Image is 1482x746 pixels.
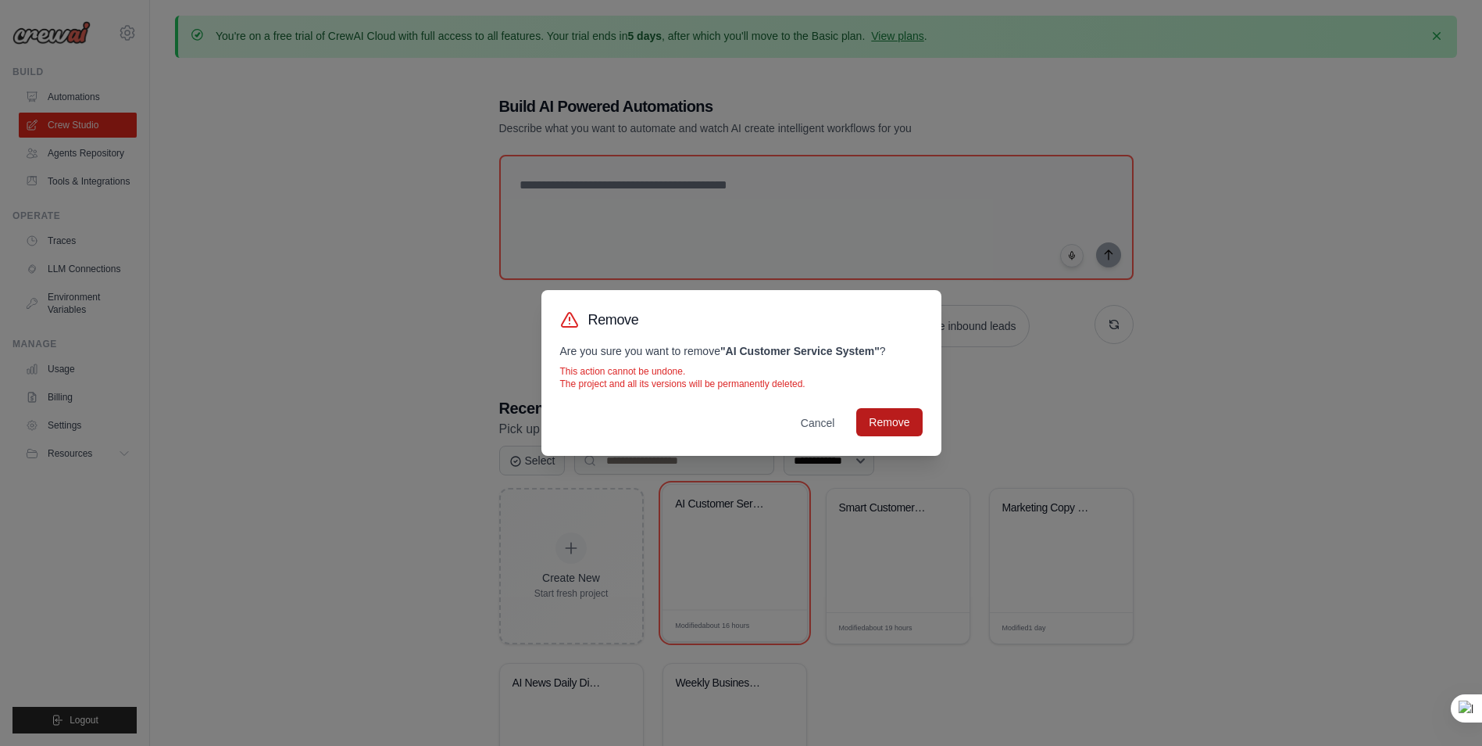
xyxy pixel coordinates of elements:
[560,365,923,378] p: This action cannot be undone.
[788,409,848,437] button: Cancel
[720,345,880,357] strong: " AI Customer Service System "
[588,309,639,331] h3: Remove
[856,408,922,436] button: Remove
[560,378,923,390] p: The project and all its versions will be permanently deleted.
[560,343,923,359] p: Are you sure you want to remove ?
